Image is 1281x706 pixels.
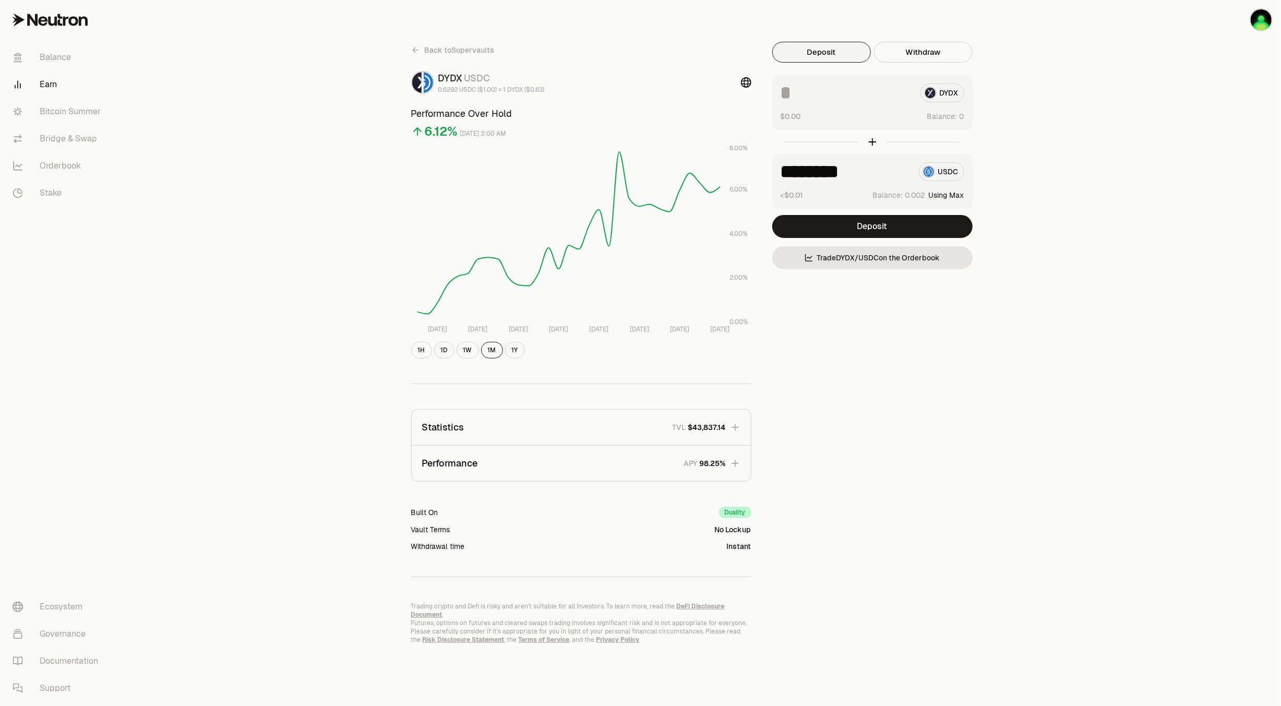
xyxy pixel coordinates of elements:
button: 1H [411,342,432,358]
a: Bitcoin Summer [4,98,113,125]
span: $43,837.14 [688,422,726,433]
tspan: [DATE] [710,326,729,334]
tspan: 4.00% [729,230,748,238]
div: Vault Terms [411,524,450,535]
p: Futures, options on futures and cleared swaps trading involves significant risk and is not approp... [411,619,751,644]
button: StatisticsTVL$43,837.14 [412,410,751,445]
div: Duality [719,507,751,518]
p: APY [684,458,698,469]
a: Documentation [4,648,113,675]
tspan: [DATE] [670,326,689,334]
p: Trading crypto and Defi is risky and aren't suitable for all investors. To learn more, read the . [411,602,751,619]
a: Back toSupervaults [411,42,495,58]
button: Deposit [772,215,973,238]
p: Performance [422,456,478,471]
tspan: 8.00% [729,144,748,152]
p: TVL [673,422,686,433]
a: Orderbook [4,152,113,180]
div: DYDX [438,71,545,86]
button: 1W [457,342,479,358]
button: <$0.01 [781,189,804,200]
tspan: [DATE] [589,326,608,334]
div: Withdrawal time [411,541,465,552]
span: Balance: [927,111,957,122]
tspan: [DATE] [428,326,447,334]
a: Bridge & Swap [4,125,113,152]
button: Withdraw [874,42,973,63]
h3: Performance Over Hold [411,106,751,121]
tspan: [DATE] [549,326,568,334]
div: Instant [727,541,751,552]
a: Risk Disclosure Statement [423,636,505,644]
a: Balance [4,44,113,71]
span: USDC [464,72,490,84]
p: Statistics [422,420,464,435]
a: Privacy Policy [596,636,640,644]
span: Back to Supervaults [425,45,495,55]
button: 1M [481,342,503,358]
tspan: 6.00% [729,185,748,194]
a: TradeDYDX/USDCon the Orderbook [772,246,973,269]
a: Support [4,675,113,702]
a: Stake [4,180,113,207]
button: 1Y [505,342,525,358]
button: Deposit [772,42,871,63]
div: 0.6292 USDC ($1.00) = 1 DYDX ($0.63) [438,86,545,94]
button: $0.00 [781,111,801,122]
a: Ecosystem [4,593,113,620]
tspan: [DATE] [508,326,528,334]
button: 1D [434,342,454,358]
button: PerformanceAPY [412,446,751,481]
div: Built On [411,507,438,518]
img: USDC Logo [424,72,433,93]
tspan: 2.00% [729,274,748,282]
a: DeFi Disclosure Document [411,602,725,619]
a: Terms of Service [519,636,570,644]
tspan: 0.00% [729,318,748,326]
tspan: [DATE] [629,326,649,334]
a: Earn [4,71,113,98]
div: [DATE] 3:00 AM [460,128,507,140]
img: 1 antonius [1251,9,1272,30]
div: No Lockup [715,524,751,535]
button: Using Max [929,190,964,200]
a: Governance [4,620,113,648]
tspan: [DATE] [468,326,487,334]
div: 6.12% [425,123,458,140]
span: Balance: [873,190,903,200]
img: DYDX Logo [412,72,422,93]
